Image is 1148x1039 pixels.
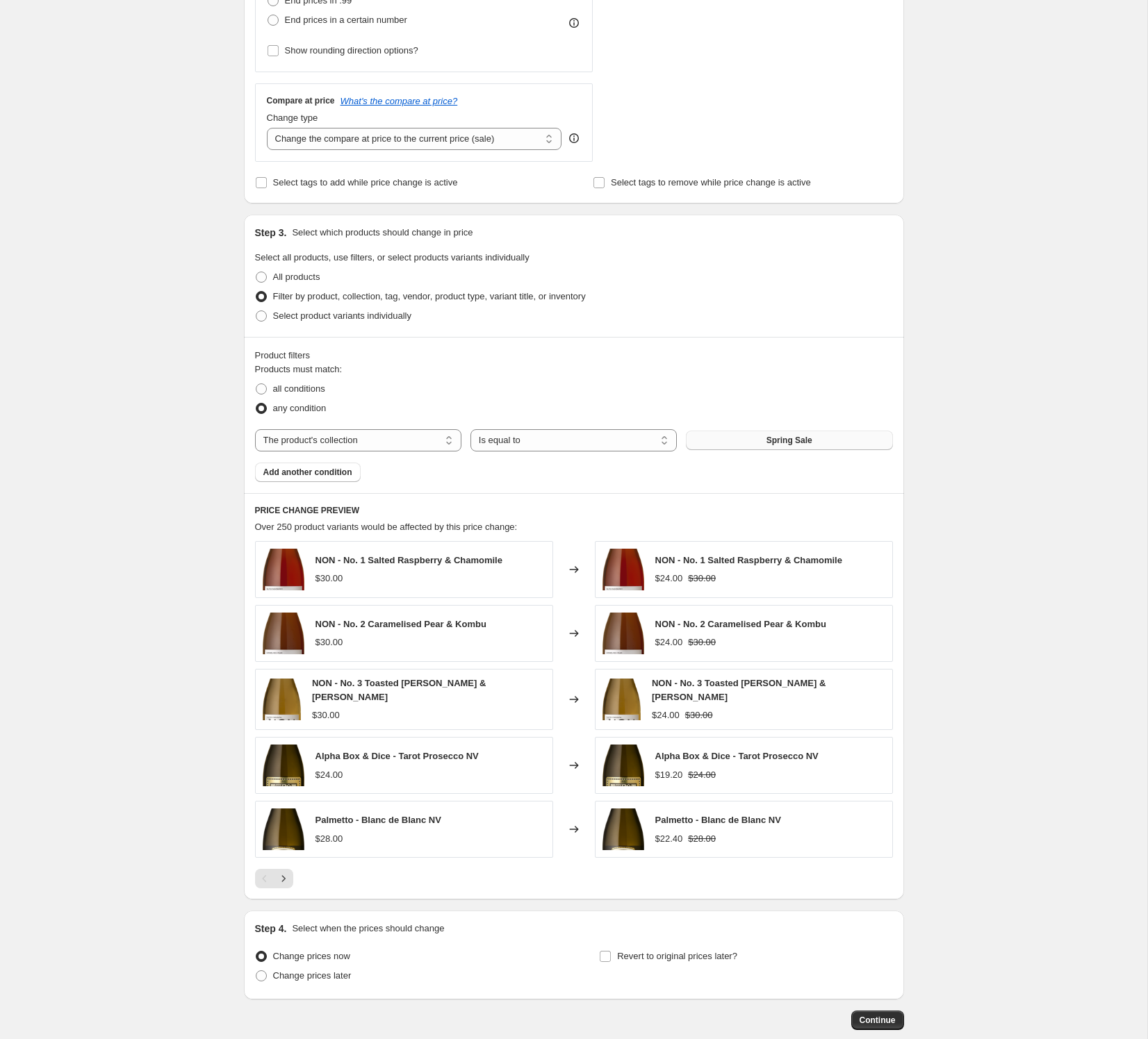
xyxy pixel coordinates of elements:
[285,15,407,25] span: End prices in a certain number
[860,1015,896,1026] span: Continue
[255,252,530,263] span: Select all products, use filters, or select products variants individually
[685,708,713,722] strike: $30.00
[602,613,644,654] img: BottleShot-2copy_6b07fd81-6396-4f3d-8d50-057e20b2ba37_80x.png
[273,403,327,413] span: any condition
[315,619,486,629] span: NON - No. 2 Caramelised Pear & Kombu
[255,869,293,888] nav: Pagination
[567,131,581,145] div: help
[602,745,644,786] img: BottleShot-22copy_9ed489ce-1be6-4c14-818f-eb2f2d68abb0_80x.png
[292,226,473,240] p: Select which products should change in price
[263,549,304,590] img: BottleShot-1copy_26f8a473-3b92-4599-88a6-d22ece1cd011_80x.png
[263,679,301,720] img: BottleShot-3copy_50008b45-638f-4ceb-9e52-155d5600ce97_80x.png
[315,768,343,782] div: $24.00
[851,1011,904,1030] button: Continue
[315,572,343,585] div: $30.00
[617,951,737,961] span: Revert to original prices later?
[255,522,518,532] span: Over 250 product variants would be affected by this price change:
[315,751,479,761] span: Alpha Box & Dice - Tarot Prosecco NV
[655,619,826,629] span: NON - No. 2 Caramelised Pear & Kombu
[655,832,683,846] div: $22.40
[312,708,340,722] div: $30.00
[315,635,343,649] div: $30.00
[274,869,293,888] button: Next
[611,177,811,188] span: Select tags to remove while price change is active
[655,768,683,782] div: $19.20
[263,808,304,850] img: Palmetto-Blanc-De-Blanc-NV2_80x.png
[273,177,458,188] span: Select tags to add while price change is active
[655,572,683,585] div: $24.00
[652,708,680,722] div: $24.00
[315,832,343,846] div: $28.00
[273,310,411,321] span: Select product variants individually
[766,435,812,446] span: Spring Sale
[273,272,320,282] span: All products
[273,383,325,394] span: all conditions
[688,635,716,649] strike: $30.00
[255,922,287,936] h2: Step 4.
[267,113,318,123] span: Change type
[652,678,826,702] span: NON - No. 3 Toasted [PERSON_NAME] & [PERSON_NAME]
[273,291,586,301] span: Filter by product, collection, tag, vendor, product type, variant title, or inventory
[292,922,444,936] p: Select when the prices should change
[255,463,361,482] button: Add another condition
[315,555,502,565] span: NON - No. 1 Salted Raspberry & Chamomile
[602,808,644,850] img: Palmetto-Blanc-De-Blanc-NV2_80x.png
[315,815,441,825] span: Palmetto - Blanc de Blanc NV
[312,678,486,702] span: NON - No. 3 Toasted [PERSON_NAME] & [PERSON_NAME]
[263,467,352,478] span: Add another condition
[255,364,343,374] span: Products must match:
[655,815,781,825] span: Palmetto - Blanc de Blanc NV
[341,96,458,106] button: What's the compare at price?
[255,349,893,363] div: Product filters
[267,95,335,106] h3: Compare at price
[686,431,892,450] button: Spring Sale
[655,555,842,565] span: NON - No. 1 Salted Raspberry & Chamomile
[602,679,641,720] img: BottleShot-3copy_50008b45-638f-4ceb-9e52-155d5600ce97_80x.png
[263,745,304,786] img: BottleShot-22copy_9ed489ce-1be6-4c14-818f-eb2f2d68abb0_80x.png
[655,635,683,649] div: $24.00
[655,751,819,761] span: Alpha Box & Dice - Tarot Prosecco NV
[285,45,418,56] span: Show rounding direction options?
[255,226,287,240] h2: Step 3.
[255,505,893,516] h6: PRICE CHANGE PREVIEW
[273,970,352,981] span: Change prices later
[688,768,716,782] strike: $24.00
[688,832,716,846] strike: $28.00
[273,951,350,961] span: Change prices now
[688,572,716,585] strike: $30.00
[263,613,304,654] img: BottleShot-2copy_6b07fd81-6396-4f3d-8d50-057e20b2ba37_80x.png
[602,549,644,590] img: BottleShot-1copy_26f8a473-3b92-4599-88a6-d22ece1cd011_80x.png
